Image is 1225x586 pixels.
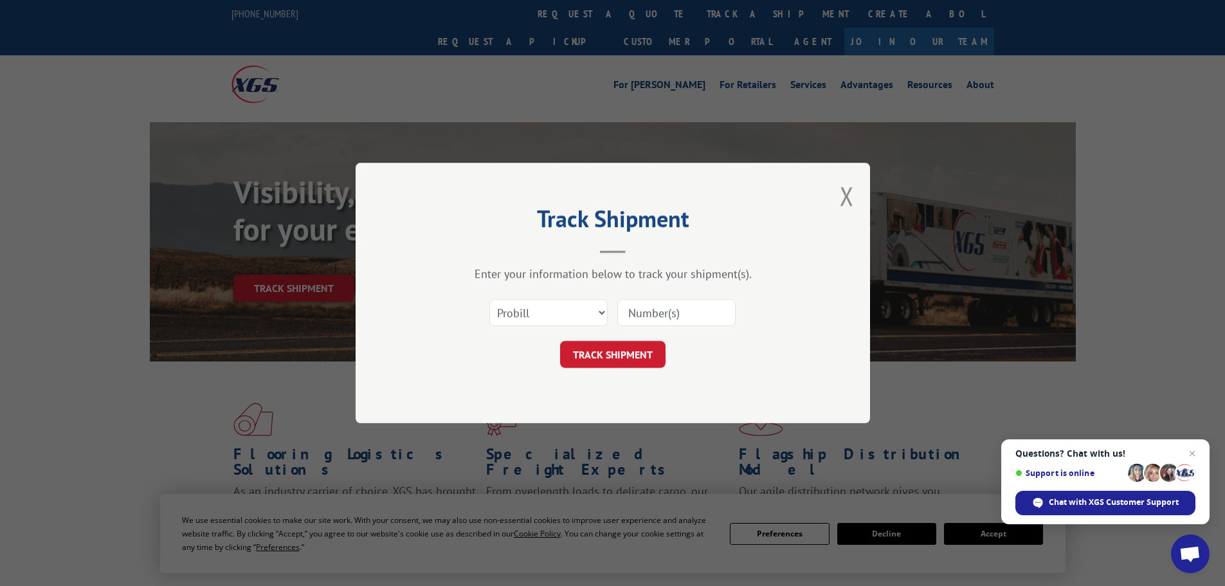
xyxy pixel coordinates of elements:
[560,341,666,368] button: TRACK SHIPMENT
[1049,497,1179,508] span: Chat with XGS Customer Support
[420,210,806,234] h2: Track Shipment
[1015,468,1123,478] span: Support is online
[1015,448,1195,459] span: Questions? Chat with us!
[617,299,736,326] input: Number(s)
[1015,491,1195,515] div: Chat with XGS Customer Support
[1171,535,1210,573] div: Open chat
[840,179,854,213] button: Close modal
[420,266,806,281] div: Enter your information below to track your shipment(s).
[1184,446,1200,461] span: Close chat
